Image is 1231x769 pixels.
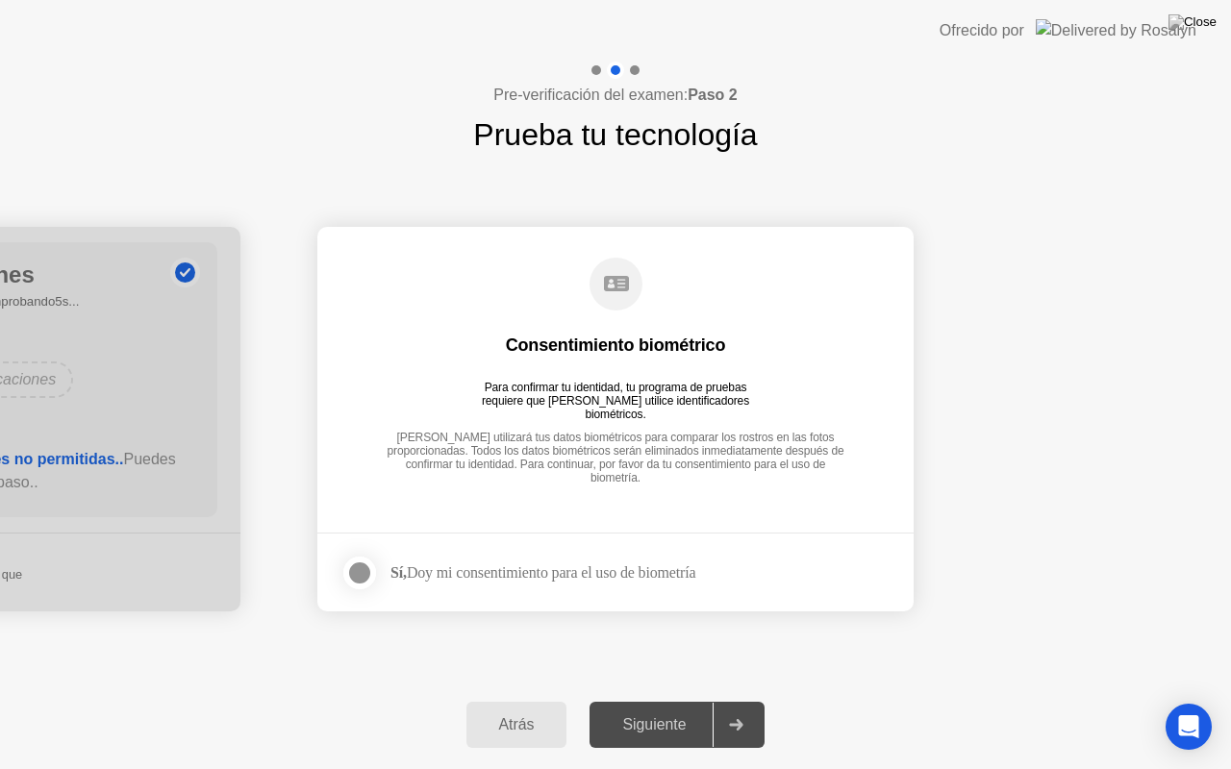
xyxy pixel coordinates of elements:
div: Doy mi consentimiento para el uso de biometría [390,563,695,582]
button: Atrás [466,702,567,748]
div: Open Intercom Messenger [1166,704,1212,750]
div: Para confirmar tu identidad, tu programa de pruebas requiere que [PERSON_NAME] utilice identifica... [471,381,761,408]
div: Siguiente [595,716,713,733]
button: Siguiente [590,702,765,748]
img: Close [1168,14,1217,30]
div: Consentimiento biométrico [506,334,726,357]
h1: Prueba tu tecnología [473,112,757,158]
div: Ofrecido por [940,19,1024,42]
div: Atrás [472,716,562,733]
b: Paso 2 [688,87,738,103]
h4: Pre-verificación del examen: [493,84,737,107]
div: [PERSON_NAME] utilizará tus datos biométricos para comparar los rostros en las fotos proporcionad... [379,431,852,474]
strong: Sí, [390,564,407,581]
img: Delivered by Rosalyn [1036,19,1196,41]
